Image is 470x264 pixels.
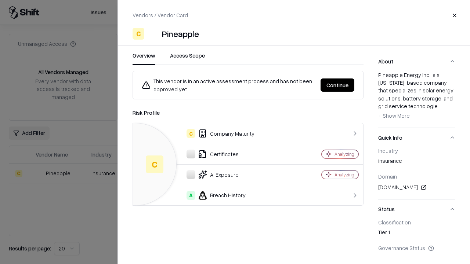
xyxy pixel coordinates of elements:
div: About [378,71,455,128]
button: Quick Info [378,128,455,147]
div: insurance [378,157,455,167]
div: Industry [378,147,455,154]
button: Access Scope [170,52,205,65]
span: + Show More [378,112,410,119]
div: Domain [378,173,455,180]
img: Pineapple [147,28,159,40]
button: + Show More [378,110,410,122]
div: Pineapple Energy Inc. is a [US_STATE]-based company that specializes in solar energy solutions, b... [378,71,455,122]
div: C [187,129,195,138]
div: Tier 1 [378,228,455,239]
div: This vendor is in an active assessment process and has not been approved yet. [142,77,315,93]
div: Company Maturity [139,129,296,138]
button: Continue [321,78,354,92]
span: ... [438,103,441,109]
div: Classification [378,219,455,225]
div: Analyzing [335,172,354,178]
div: A [187,191,195,200]
div: [DOMAIN_NAME] [378,183,455,192]
button: Status [378,199,455,219]
p: Vendors / Vendor Card [133,11,188,19]
div: AI Exposure [139,170,296,179]
div: Analyzing [335,151,354,157]
button: Overview [133,52,155,65]
div: Certificates [139,150,296,158]
div: Risk Profile [133,108,364,117]
div: Pineapple [162,28,199,40]
div: Quick Info [378,147,455,199]
button: About [378,52,455,71]
div: C [133,28,144,40]
div: Breach History [139,191,296,200]
div: C [146,155,163,173]
div: Governance Status [378,245,455,251]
